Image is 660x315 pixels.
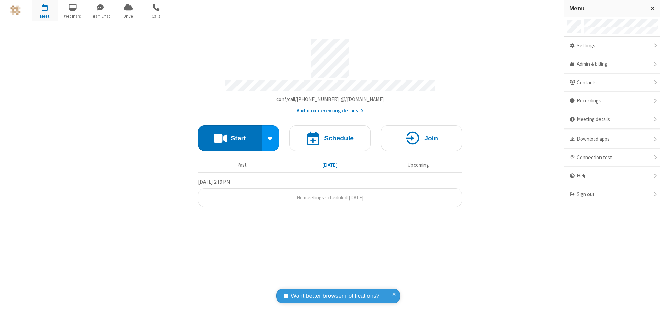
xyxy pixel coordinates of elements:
span: Calls [143,13,169,19]
span: No meetings scheduled [DATE] [297,194,363,201]
span: Team Chat [88,13,113,19]
div: Recordings [564,92,660,110]
div: Settings [564,37,660,55]
button: Start [198,125,262,151]
div: Sign out [564,185,660,204]
div: Start conference options [262,125,279,151]
button: Join [381,125,462,151]
button: Upcoming [377,159,460,172]
h4: Schedule [324,135,354,141]
section: Account details [198,34,462,115]
button: Copy my meeting room linkCopy my meeting room link [276,96,384,104]
button: Audio conferencing details [297,107,364,115]
div: Help [564,167,660,185]
h3: Menu [569,5,645,12]
img: QA Selenium DO NOT DELETE OR CHANGE [10,5,21,15]
div: Meeting details [564,110,660,129]
h4: Join [424,135,438,141]
button: Schedule [289,125,371,151]
section: Today's Meetings [198,178,462,207]
span: Copy my meeting room link [276,96,384,102]
span: Meet [32,13,58,19]
div: Download apps [564,130,660,149]
div: Connection test [564,149,660,167]
button: Past [201,159,284,172]
span: Want better browser notifications? [291,292,379,301]
button: [DATE] [289,159,372,172]
h4: Start [231,135,246,141]
span: Drive [115,13,141,19]
a: Admin & billing [564,55,660,74]
span: Webinars [60,13,86,19]
div: Contacts [564,74,660,92]
span: [DATE] 2:19 PM [198,178,230,185]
